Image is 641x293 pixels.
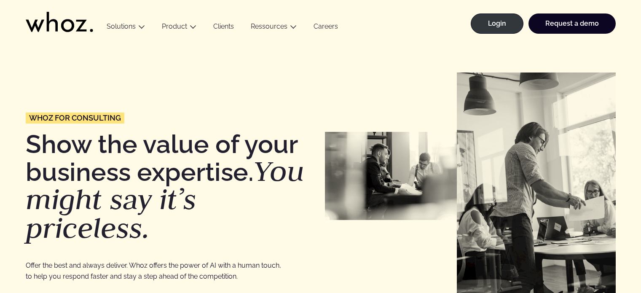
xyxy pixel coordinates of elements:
[251,22,287,30] a: Ressources
[305,22,346,34] a: Careers
[29,114,121,122] span: Whoz for Consulting
[471,13,523,34] a: Login
[162,22,187,30] a: Product
[26,132,316,242] h1: Show the value of your business expertise.
[205,22,242,34] a: Clients
[153,22,205,34] button: Product
[26,152,304,246] em: You might say it’s priceless.
[242,22,305,34] button: Ressources
[26,260,287,282] p: Offer the best and always deliver. Whoz offers the power of AI with a human touch, to help you re...
[98,22,153,34] button: Solutions
[528,13,616,34] a: Request a demo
